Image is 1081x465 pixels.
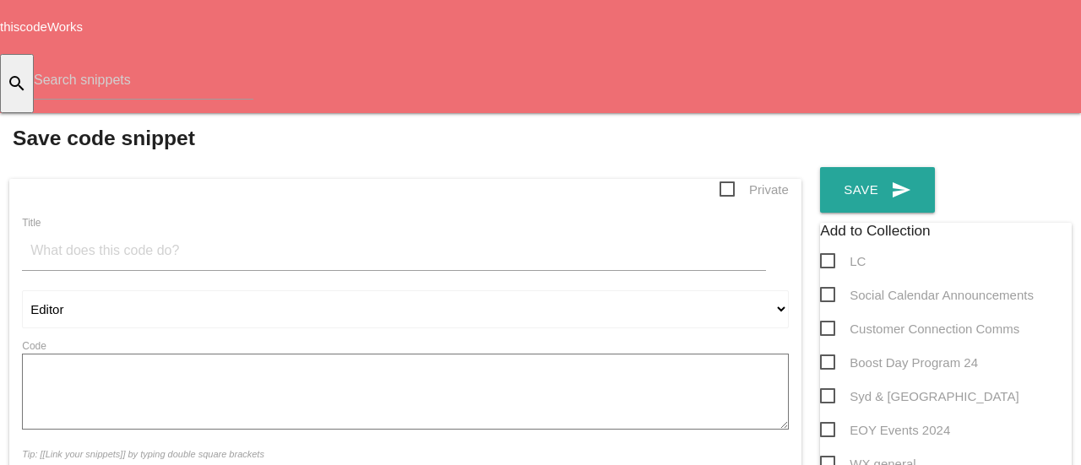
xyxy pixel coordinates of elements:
[720,179,789,200] span: Private
[820,223,1072,239] h6: Add to Collection
[820,419,950,441] span: EOY Events 2024
[22,232,766,271] input: What does this code do?
[1042,113,1056,167] i: arrow_drop_down
[820,251,866,272] span: LC
[1022,113,1042,167] i: person
[820,284,1034,305] span: Social Calendar Announcements
[905,113,926,167] i: explore
[22,338,46,354] label: Code
[820,386,1019,407] span: Syd & [GEOGRAPHIC_DATA]
[891,167,911,213] i: send
[22,449,264,459] i: Tip: [[Link your snippets]] by typing double square brackets
[820,352,978,373] span: Boost Day Program 24
[13,127,195,149] b: Save code snippet
[964,113,984,167] i: add
[847,113,867,167] i: home
[22,217,41,229] label: Title
[7,57,27,111] i: search
[820,318,1019,339] span: Customer Connection Comms
[34,61,253,100] input: Search snippets
[47,19,83,34] span: Works
[820,167,935,213] button: sendSave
